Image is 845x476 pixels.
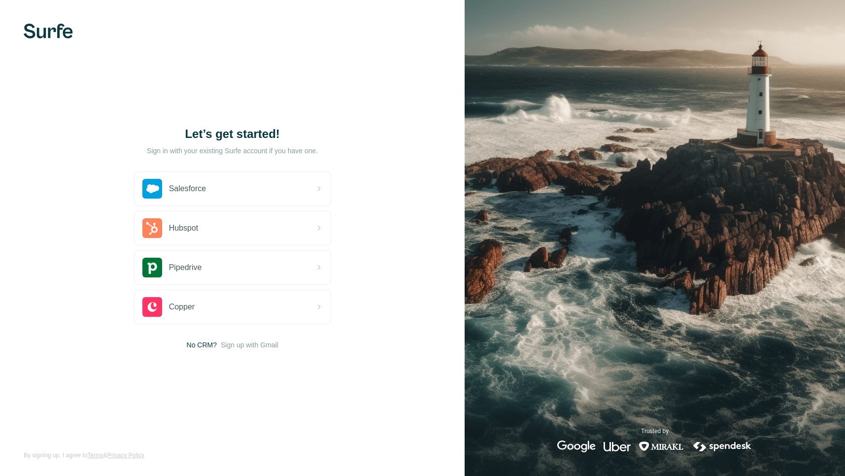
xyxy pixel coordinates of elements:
a: Privacy Policy [107,452,144,459]
img: salesforce's logo [142,179,162,199]
button: Sign up with Gmail [221,340,278,350]
img: uber's logo [604,441,631,452]
span: Hubspot [169,222,199,234]
a: Terms [87,452,103,459]
span: By signing up, I agree to & [24,451,144,460]
img: copper's logo [142,297,162,317]
img: google's logo [557,441,596,452]
img: pipedrive's logo [142,258,162,277]
img: mirakl's logo [639,441,684,452]
span: Salesforce [169,183,206,195]
span: Copper [169,301,195,313]
p: Sign in with your existing Surfe account if you have one. [147,146,318,156]
span: Pipedrive [169,262,202,273]
img: spendesk's logo [692,441,753,452]
p: Trusted by [641,427,669,436]
img: hubspot's logo [142,218,162,238]
span: No CRM? [187,340,217,350]
h1: Let’s get started! [134,126,331,142]
img: Surfe's logo [24,24,73,38]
